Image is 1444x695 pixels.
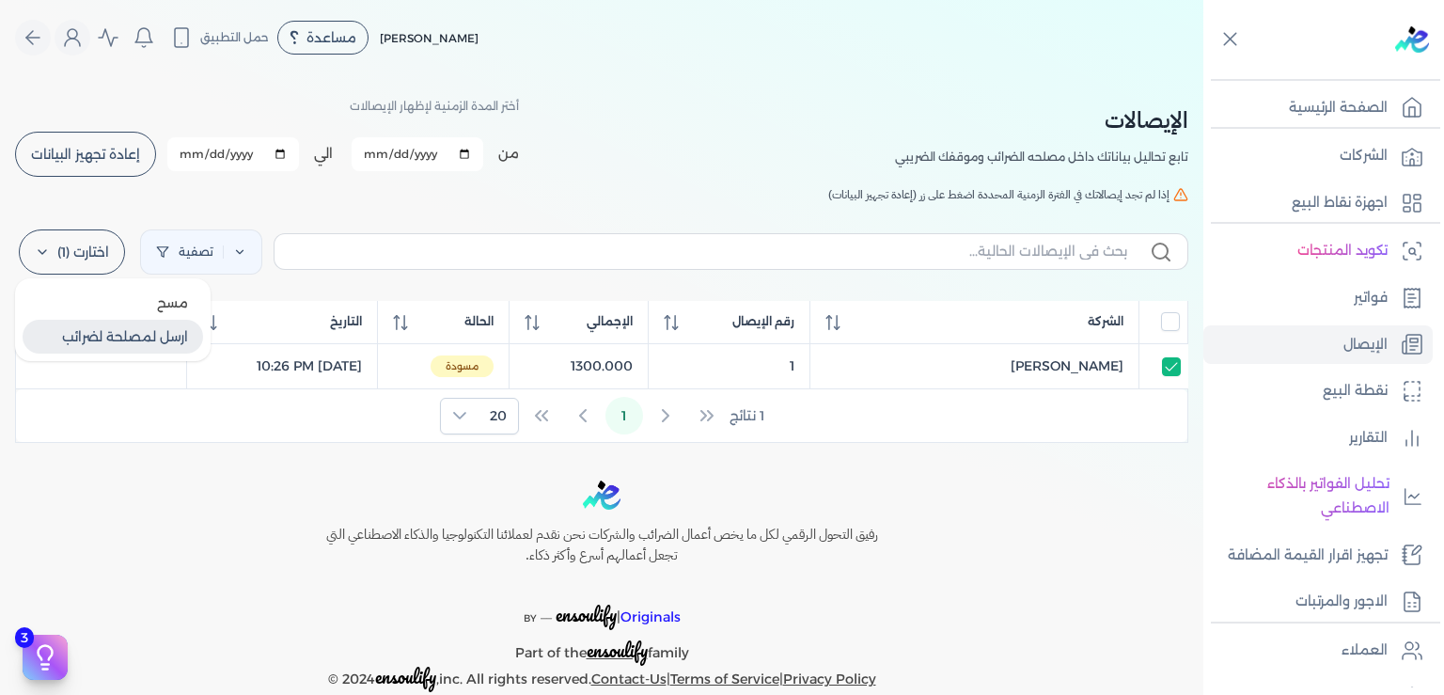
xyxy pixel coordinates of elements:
[1203,371,1433,411] a: نقطة البيع
[587,313,633,330] span: الإجمالي
[1289,96,1388,120] p: الصفحة الرئيسية
[1340,144,1388,168] p: الشركات
[1203,631,1433,671] a: العملاء
[23,286,203,320] button: مسح
[498,144,519,164] label: من
[1213,472,1389,520] p: تحليل الفواتير بالذكاء الاصطناعي
[1203,136,1433,176] a: الشركات
[350,94,519,118] p: أختر المدة الزمنية لإظهار الإيصالات
[1354,286,1388,310] p: فواتير
[314,144,333,164] label: الي
[1203,325,1433,365] a: الإيصال
[1203,88,1433,128] a: الصفحة الرئيسية
[828,186,1169,203] span: إذا لم تجد إيصالاتك في الفترة الزمنية المحددة اضغط على زر (إعادة تجهيز البيانات)
[1228,544,1388,568] p: تجهيز اقرار القيمة المضافة
[509,343,648,389] td: 1300.000
[286,631,918,666] p: Part of the family
[583,481,620,510] img: logo
[186,343,377,389] td: [DATE] 10:26 PM
[330,313,362,330] span: التاريخ
[23,320,203,354] button: ارسل لمصلحة لضرائب
[1297,239,1388,263] p: تكويد المنتجات
[620,608,681,625] span: Originals
[431,355,494,378] span: مسودة
[730,406,764,426] span: 1 نتائج
[524,612,537,624] span: BY
[375,662,436,691] span: ensoulify
[605,397,643,434] button: Page 1
[31,148,140,161] span: إعادة تجهيز البيانات
[380,31,479,45] span: [PERSON_NAME]
[157,293,188,312] span: مسح
[23,635,68,680] button: 3
[587,636,648,665] span: ensoulify
[1295,590,1388,614] p: الاجور والمرتبات
[670,671,779,687] a: Terms of Service
[286,665,918,692] p: © 2024 ,inc. All rights reserved. | |
[1203,419,1433,458] a: التقارير
[895,145,1188,169] p: تابع تحاليل بياناتك داخل مصلحه الضرائب وموقفك الضريبي
[1203,278,1433,318] a: فواتير
[1343,333,1388,357] p: الإيصال
[556,600,617,629] span: ensoulify
[1349,426,1388,450] p: التقارير
[1203,582,1433,622] a: الاجور والمرتبات
[479,399,518,434] span: Rows per page
[783,671,876,687] a: Privacy Policy
[1203,183,1433,223] a: اجهزة نقاط البيع
[200,29,269,46] span: حمل التطبيق
[1203,231,1433,271] a: تكويد المنتجات
[290,242,1127,261] input: بحث في الإيصالات الحالية...
[649,343,810,389] td: 1
[165,22,274,54] button: حمل التطبيق
[15,627,34,648] span: 3
[541,608,552,620] sup: __
[591,671,667,687] a: Contact-Us
[140,229,262,275] a: تصفية
[19,229,125,275] label: اختارت (1)
[1203,465,1433,528] a: تحليل الفواتير بالذكاء الاصطناعي
[1011,356,1123,376] span: [PERSON_NAME]
[1342,639,1388,663] p: العملاء
[732,313,794,330] span: رقم الإيصال
[286,525,918,565] h6: رفيق التحول الرقمي لكل ما يخص أعمال الضرائب والشركات نحن نقدم لعملائنا التكنولوجيا والذكاء الاصطن...
[1292,191,1388,215] p: اجهزة نقاط البيع
[464,313,494,330] span: الحالة
[306,31,356,44] span: مساعدة
[286,580,918,631] p: |
[15,132,156,177] button: إعادة تجهيز البيانات
[1395,26,1429,53] img: logo
[277,21,369,55] div: مساعدة
[1203,536,1433,576] a: تجهيز اقرار القيمة المضافة
[587,644,648,661] a: ensoulify
[895,103,1188,137] h2: الإيصالات
[1088,313,1123,330] span: الشركة
[1323,379,1388,403] p: نقطة البيع
[825,356,1123,376] a: [PERSON_NAME]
